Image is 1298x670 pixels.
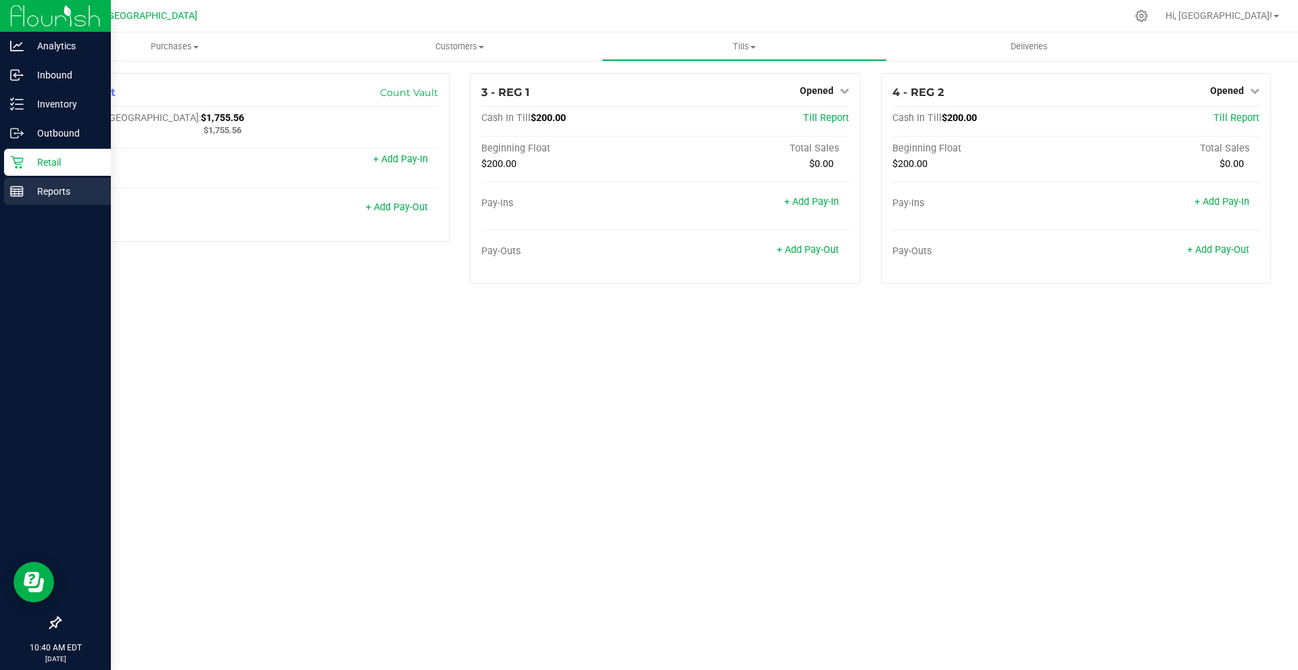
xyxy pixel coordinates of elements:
[942,112,977,124] span: $200.00
[24,125,105,141] p: Outbound
[892,86,944,99] span: 4 - REG 2
[800,85,834,96] span: Opened
[317,32,602,61] a: Customers
[10,185,24,198] inline-svg: Reports
[784,196,839,208] a: + Add Pay-In
[887,32,1172,61] a: Deliveries
[10,155,24,169] inline-svg: Retail
[71,155,255,167] div: Pay-Ins
[481,143,665,155] div: Beginning Float
[32,41,317,53] span: Purchases
[203,125,241,135] span: $1,755.56
[24,67,105,83] p: Inbound
[481,86,529,99] span: 3 - REG 1
[665,143,849,155] div: Total Sales
[1187,244,1249,256] a: + Add Pay-Out
[10,97,24,111] inline-svg: Inventory
[24,96,105,112] p: Inventory
[366,201,428,213] a: + Add Pay-Out
[1210,85,1244,96] span: Opened
[201,112,244,124] span: $1,755.56
[803,112,849,124] a: Till Report
[602,41,886,53] span: Tills
[1195,196,1249,208] a: + Add Pay-In
[71,112,201,124] span: Cash In [GEOGRAPHIC_DATA]:
[10,68,24,82] inline-svg: Inbound
[892,112,942,124] span: Cash In Till
[71,203,255,215] div: Pay-Outs
[10,39,24,53] inline-svg: Analytics
[14,562,54,602] iframe: Resource center
[892,143,1076,155] div: Beginning Float
[10,126,24,140] inline-svg: Outbound
[24,154,105,170] p: Retail
[481,197,665,210] div: Pay-Ins
[481,112,531,124] span: Cash In Till
[318,41,601,53] span: Customers
[24,183,105,199] p: Reports
[24,38,105,54] p: Analytics
[1076,143,1259,155] div: Total Sales
[78,10,197,22] span: GA2 - [GEOGRAPHIC_DATA]
[6,642,105,654] p: 10:40 AM EDT
[1213,112,1259,124] a: Till Report
[531,112,566,124] span: $200.00
[1133,9,1150,22] div: Manage settings
[602,32,886,61] a: Tills
[1165,10,1272,21] span: Hi, [GEOGRAPHIC_DATA]!
[373,153,428,165] a: + Add Pay-In
[892,245,1076,258] div: Pay-Outs
[380,87,438,99] a: Count Vault
[1220,158,1244,170] span: $0.00
[481,245,665,258] div: Pay-Outs
[6,654,105,664] p: [DATE]
[777,244,839,256] a: + Add Pay-Out
[481,158,516,170] span: $200.00
[992,41,1066,53] span: Deliveries
[892,158,928,170] span: $200.00
[809,158,834,170] span: $0.00
[32,32,317,61] a: Purchases
[892,197,1076,210] div: Pay-Ins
